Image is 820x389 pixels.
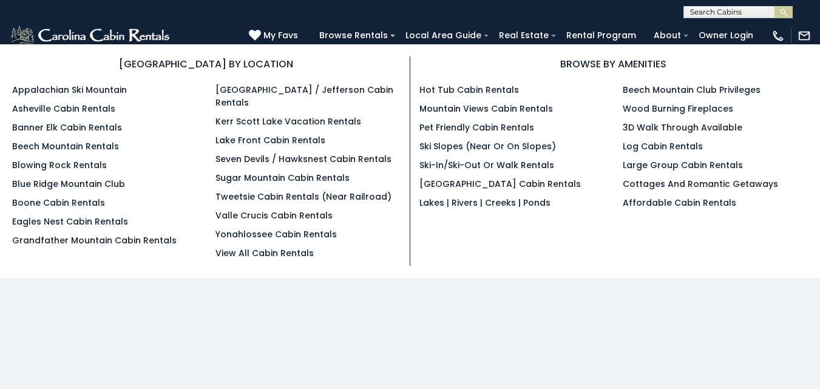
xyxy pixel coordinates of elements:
[419,56,808,72] h3: BROWSE BY AMENITIES
[12,84,127,96] a: Appalachian Ski Mountain
[560,26,642,45] a: Rental Program
[693,26,759,45] a: Owner Login
[12,234,177,246] a: Grandfather Mountain Cabin Rentals
[419,159,554,171] a: Ski-in/Ski-Out or Walk Rentals
[419,103,553,115] a: Mountain Views Cabin Rentals
[623,121,742,134] a: 3D Walk Through Available
[12,56,401,72] h3: [GEOGRAPHIC_DATA] BY LOCATION
[12,121,122,134] a: Banner Elk Cabin Rentals
[12,197,105,209] a: Boone Cabin Rentals
[419,140,556,152] a: Ski Slopes (Near or On Slopes)
[215,191,391,203] a: Tweetsie Cabin Rentals (Near Railroad)
[623,140,703,152] a: Log Cabin Rentals
[12,178,125,190] a: Blue Ridge Mountain Club
[493,26,555,45] a: Real Estate
[419,84,519,96] a: Hot Tub Cabin Rentals
[12,159,107,171] a: Blowing Rock Rentals
[215,84,393,109] a: [GEOGRAPHIC_DATA] / Jefferson Cabin Rentals
[215,153,391,165] a: Seven Devils / Hawksnest Cabin Rentals
[623,178,778,190] a: Cottages and Romantic Getaways
[9,24,173,48] img: White-1-2.png
[215,115,361,127] a: Kerr Scott Lake Vacation Rentals
[215,247,314,259] a: View All Cabin Rentals
[419,121,534,134] a: Pet Friendly Cabin Rentals
[623,197,736,209] a: Affordable Cabin Rentals
[798,29,811,42] img: mail-regular-white.png
[419,178,581,190] a: [GEOGRAPHIC_DATA] Cabin Rentals
[215,172,350,184] a: Sugar Mountain Cabin Rentals
[313,26,394,45] a: Browse Rentals
[215,209,333,222] a: Valle Crucis Cabin Rentals
[12,140,119,152] a: Beech Mountain Rentals
[648,26,687,45] a: About
[771,29,785,42] img: phone-regular-white.png
[215,228,337,240] a: Yonahlossee Cabin Rentals
[623,159,743,171] a: Large Group Cabin Rentals
[249,29,301,42] a: My Favs
[263,29,298,42] span: My Favs
[623,84,761,96] a: Beech Mountain Club Privileges
[399,26,487,45] a: Local Area Guide
[12,103,115,115] a: Asheville Cabin Rentals
[623,103,733,115] a: Wood Burning Fireplaces
[12,215,128,228] a: Eagles Nest Cabin Rentals
[419,197,551,209] a: Lakes | Rivers | Creeks | Ponds
[215,134,325,146] a: Lake Front Cabin Rentals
